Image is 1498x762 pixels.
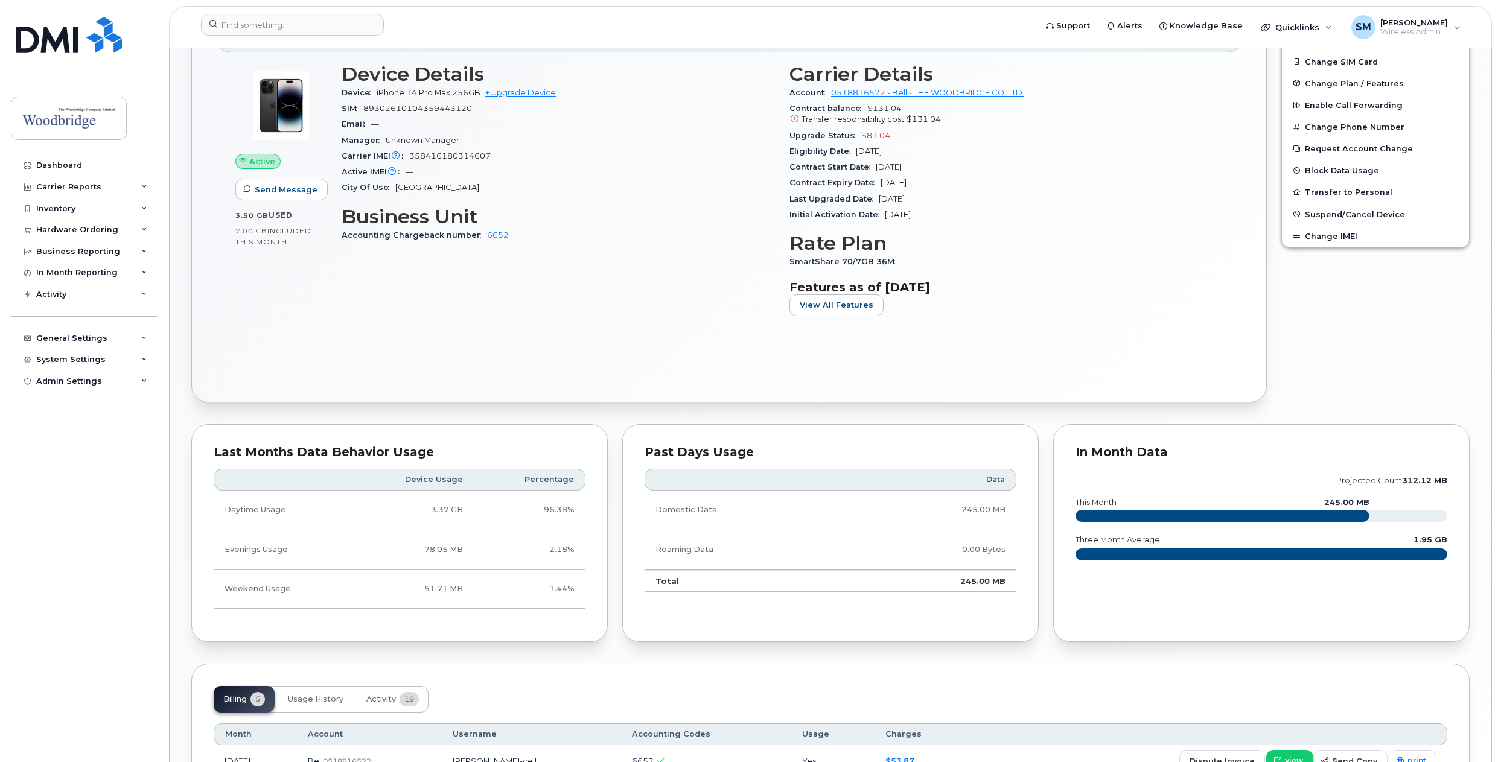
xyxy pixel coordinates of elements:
[363,104,472,113] span: 89302610104359443120
[351,570,474,609] td: 51.71 MB
[789,210,885,219] span: Initial Activation Date
[487,230,509,240] a: 6652
[249,156,275,167] span: Active
[789,280,1223,294] h3: Features as of [DATE]
[351,469,474,491] th: Device Usage
[342,104,363,113] span: SIM
[789,131,861,140] span: Upgrade Status
[876,162,902,171] span: [DATE]
[800,299,873,311] span: View All Features
[474,530,585,570] td: 2.18%
[1170,20,1243,32] span: Knowledge Base
[366,694,396,704] span: Activity
[351,491,474,530] td: 3.37 GB
[1282,116,1469,138] button: Change Phone Number
[1282,94,1469,116] button: Enable Call Forwarding
[474,570,585,609] td: 1.44%
[406,167,413,176] span: —
[789,104,867,113] span: Contract balance
[1402,476,1447,485] tspan: 312.12 MB
[1117,20,1143,32] span: Alerts
[288,694,343,704] span: Usage History
[342,167,406,176] span: Active IMEI
[791,723,875,745] th: Usage
[1282,159,1469,181] button: Block Data Usage
[1380,27,1448,37] span: Wireless Admin
[342,136,386,145] span: Manager
[269,211,293,220] span: used
[850,570,1016,592] td: 245.00 MB
[1056,20,1090,32] span: Support
[875,723,973,745] th: Charges
[645,491,850,530] td: Domestic Data
[400,692,419,706] span: 19
[214,446,585,459] div: Last Months Data Behavior Usage
[474,491,585,530] td: 96.38%
[1324,498,1369,507] text: 245.00 MB
[297,723,442,745] th: Account
[1151,14,1251,38] a: Knowledge Base
[371,119,379,129] span: —
[879,194,905,203] span: [DATE]
[351,530,474,570] td: 78.05 MB
[377,88,480,97] span: iPhone 14 Pro Max 256GB
[789,147,856,156] span: Eligibility Date
[342,183,395,192] span: City Of Use
[442,723,622,745] th: Username
[850,469,1016,491] th: Data
[1275,22,1319,32] span: Quicklinks
[645,530,850,570] td: Roaming Data
[1075,535,1160,544] text: three month average
[235,226,311,246] span: included this month
[1076,446,1447,459] div: In Month Data
[831,88,1024,97] a: 0518816522 - Bell - THE WOODBRIDGE CO. LTD.
[1380,17,1448,27] span: [PERSON_NAME]
[245,69,317,142] img: image20231002-3703462-by0d28.jpeg
[789,294,884,316] button: View All Features
[342,119,371,129] span: Email
[1037,14,1098,38] a: Support
[789,63,1223,85] h3: Carrier Details
[789,232,1223,254] h3: Rate Plan
[1075,498,1117,507] text: this month
[235,211,269,220] span: 3.50 GB
[1305,78,1404,87] span: Change Plan / Features
[645,570,850,592] td: Total
[1282,138,1469,159] button: Request Account Change
[395,183,479,192] span: [GEOGRAPHIC_DATA]
[214,570,585,609] tr: Friday from 6:00pm to Monday 8:00am
[1252,15,1340,39] div: Quicklinks
[235,227,267,235] span: 7.00 GB
[789,178,881,187] span: Contract Expiry Date
[861,131,890,140] span: $81.04
[235,179,328,200] button: Send Message
[214,723,297,745] th: Month
[789,257,901,266] span: SmartShare 70/7GB 36M
[881,178,907,187] span: [DATE]
[621,723,791,745] th: Accounting Codes
[850,491,1016,530] td: 245.00 MB
[386,136,459,145] span: Unknown Manager
[342,230,487,240] span: Accounting Chargeback number
[485,88,556,97] a: + Upgrade Device
[1282,203,1469,225] button: Suspend/Cancel Device
[1336,476,1447,485] text: projected count
[342,63,775,85] h3: Device Details
[1305,101,1403,110] span: Enable Call Forwarding
[802,115,904,124] span: Transfer responsibility cost
[255,184,317,195] span: Send Message
[214,570,351,609] td: Weekend Usage
[1282,72,1469,94] button: Change Plan / Features
[789,194,879,203] span: Last Upgraded Date
[850,530,1016,570] td: 0.00 Bytes
[856,147,882,156] span: [DATE]
[214,530,351,570] td: Evenings Usage
[1098,14,1151,38] a: Alerts
[1282,181,1469,203] button: Transfer to Personal
[214,530,585,570] tr: Weekdays from 6:00pm to 8:00am
[1343,15,1469,39] div: Sarfraz Maredia
[1356,20,1371,34] span: SM
[342,206,775,227] h3: Business Unit
[1282,51,1469,72] button: Change SIM Card
[214,491,351,530] td: Daytime Usage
